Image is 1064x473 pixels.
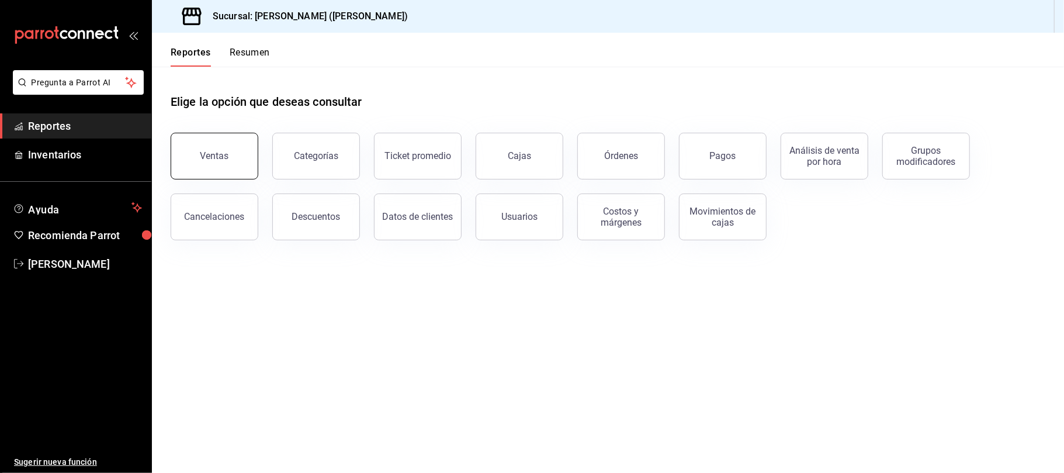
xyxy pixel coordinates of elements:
[383,211,453,222] div: Datos de clientes
[230,47,270,67] button: Resumen
[292,211,341,222] div: Descuentos
[577,194,665,240] button: Costos y márgenes
[272,194,360,240] button: Descuentos
[171,194,258,240] button: Cancelaciones
[28,118,142,134] span: Reportes
[374,194,462,240] button: Datos de clientes
[171,47,270,67] div: navigation tabs
[604,150,638,161] div: Órdenes
[272,133,360,179] button: Categorías
[171,47,211,67] button: Reportes
[384,150,451,161] div: Ticket promedio
[781,133,868,179] button: Análisis de venta por hora
[890,145,962,167] div: Grupos modificadores
[374,133,462,179] button: Ticket promedio
[171,93,362,111] h1: Elige la opción que deseas consultar
[788,145,861,167] div: Análisis de venta por hora
[171,133,258,179] button: Ventas
[476,133,563,179] button: Cajas
[585,206,657,228] div: Costos y márgenes
[129,30,138,40] button: open_drawer_menu
[508,150,531,161] div: Cajas
[28,227,142,243] span: Recomienda Parrot
[32,77,126,89] span: Pregunta a Parrot AI
[28,201,127,215] span: Ayuda
[200,150,229,161] div: Ventas
[679,133,767,179] button: Pagos
[28,256,142,272] span: [PERSON_NAME]
[185,211,245,222] div: Cancelaciones
[8,85,144,97] a: Pregunta a Parrot AI
[13,70,144,95] button: Pregunta a Parrot AI
[679,194,767,240] button: Movimientos de cajas
[882,133,970,179] button: Grupos modificadores
[476,194,563,240] button: Usuarios
[28,147,142,163] span: Inventarios
[687,206,759,228] div: Movimientos de cajas
[294,150,338,161] div: Categorías
[577,133,665,179] button: Órdenes
[203,9,408,23] h3: Sucursal: [PERSON_NAME] ([PERSON_NAME])
[710,150,736,161] div: Pagos
[14,456,142,468] span: Sugerir nueva función
[501,211,538,222] div: Usuarios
